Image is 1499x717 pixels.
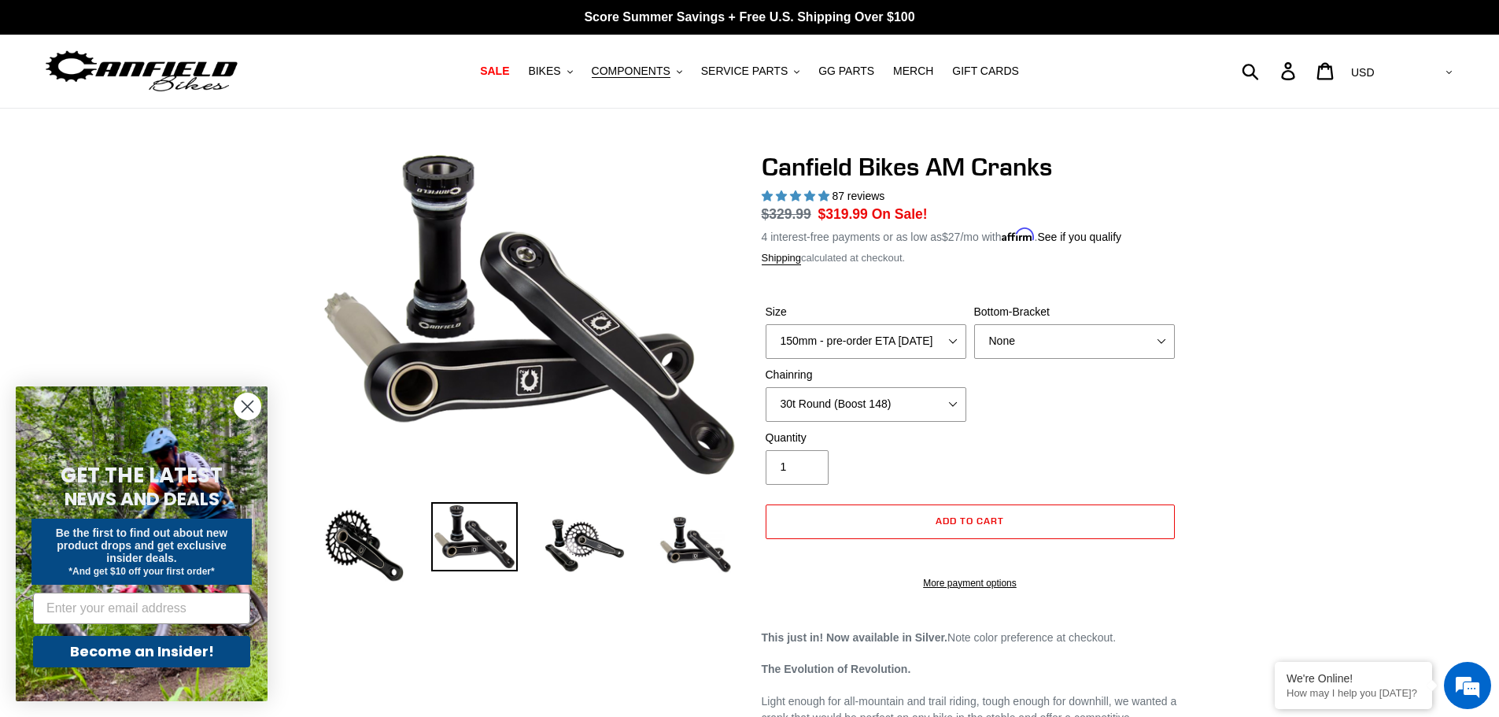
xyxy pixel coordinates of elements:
p: How may I help you today? [1287,687,1420,699]
strong: This just in! Now available in Silver. [762,631,948,644]
button: Close dialog [234,393,261,420]
span: Be the first to find out about new product drops and get exclusive insider deals. [56,527,228,564]
input: Search [1250,54,1290,88]
a: SALE [472,61,517,82]
span: GET THE LATEST [61,461,223,490]
span: On Sale! [872,204,928,224]
button: SERVICE PARTS [693,61,807,82]
span: COMPONENTS [592,65,670,78]
span: 87 reviews [832,190,884,202]
button: Become an Insider! [33,636,250,667]
div: calculated at checkout. [762,250,1179,266]
label: Size [766,304,966,320]
label: Bottom-Bracket [974,304,1175,320]
span: NEWS AND DEALS [65,486,220,512]
img: Load image into Gallery viewer, Canfield Bikes AM Cranks [321,502,408,589]
span: Add to cart [936,515,1004,527]
button: Add to cart [766,504,1175,539]
span: BIKES [528,65,560,78]
label: Chainring [766,367,966,383]
span: MERCH [893,65,933,78]
span: *And get $10 off your first order* [68,566,214,577]
h1: Canfield Bikes AM Cranks [762,152,1179,182]
span: Affirm [1002,228,1035,242]
span: 4.97 stars [762,190,833,202]
strong: The Evolution of Revolution. [762,663,911,675]
s: $329.99 [762,206,811,222]
button: BIKES [520,61,580,82]
img: Load image into Gallery viewer, Canfield Bikes AM Cranks [541,502,628,589]
img: Load image into Gallery viewer, CANFIELD-AM_DH-CRANKS [652,502,738,589]
a: Shipping [762,252,802,265]
div: We're Online! [1287,672,1420,685]
a: GIFT CARDS [944,61,1027,82]
span: $319.99 [818,206,868,222]
button: COMPONENTS [584,61,690,82]
a: See if you qualify - Learn more about Affirm Financing (opens in modal) [1037,231,1121,243]
span: GG PARTS [818,65,874,78]
a: GG PARTS [810,61,882,82]
p: Note color preference at checkout. [762,630,1179,646]
span: SALE [480,65,509,78]
label: Quantity [766,430,966,446]
span: GIFT CARDS [952,65,1019,78]
span: $27 [942,231,960,243]
img: Load image into Gallery viewer, Canfield Cranks [431,502,518,571]
img: Canfield Bikes [43,46,240,96]
p: 4 interest-free payments or as low as /mo with . [762,225,1122,246]
a: More payment options [766,576,1175,590]
a: MERCH [885,61,941,82]
span: SERVICE PARTS [701,65,788,78]
input: Enter your email address [33,593,250,624]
